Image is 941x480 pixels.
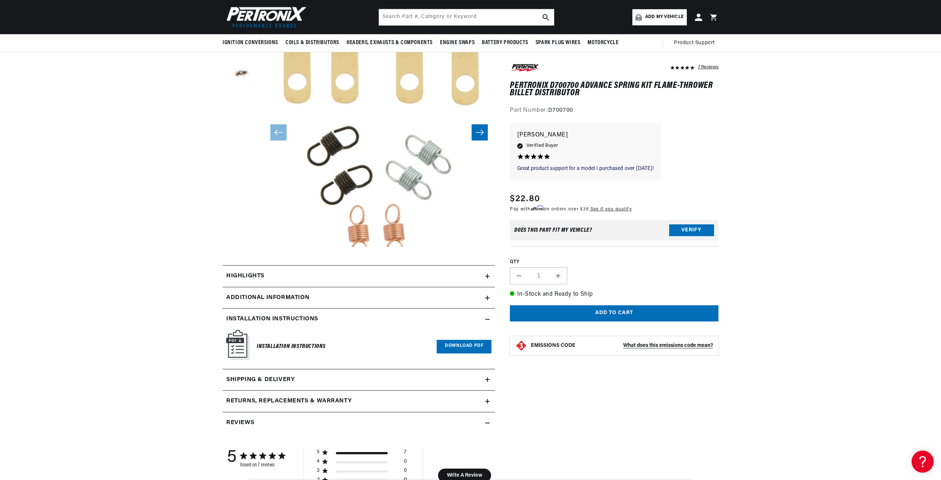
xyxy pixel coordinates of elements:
span: Product Support [674,39,715,47]
summary: Battery Products [478,34,532,51]
strong: D700700 [548,108,573,114]
div: 4 [317,458,320,465]
div: Based on 7 reviews [240,462,285,468]
span: Affirm [531,206,544,211]
h2: Additional Information [226,293,309,303]
summary: Headers, Exhausts & Components [343,34,436,51]
summary: Ignition Conversions [223,34,282,51]
div: 0 [404,458,407,467]
img: Pertronix [223,4,307,30]
media-gallery: Gallery Viewer [223,15,495,250]
strong: EMISSIONS CODE [531,343,575,348]
h2: Highlights [226,271,264,281]
button: Add to cart [510,305,718,322]
h2: Returns, Replacements & Warranty [226,397,352,406]
div: Does This part fit My vehicle? [514,227,592,233]
a: Add my vehicle [632,9,687,25]
span: Headers, Exhausts & Components [347,39,433,47]
div: 7 [404,449,406,458]
a: Download PDF [437,340,491,353]
div: 0 [404,467,407,477]
p: In-Stock and Ready to Ship [510,290,718,299]
summary: Product Support [674,34,718,52]
h2: Shipping & Delivery [226,375,295,385]
span: Engine Swaps [440,39,475,47]
button: search button [538,9,554,25]
summary: Spark Plug Wires [532,34,584,51]
span: Ignition Conversions [223,39,278,47]
button: Slide left [270,124,287,141]
div: 5 [227,448,237,468]
summary: Highlights [223,266,495,287]
div: Part Number: [510,106,718,116]
button: Slide right [472,124,488,141]
input: Search Part #, Category or Keyword [379,9,554,25]
span: Coils & Distributors [285,39,339,47]
summary: Installation instructions [223,309,495,330]
div: 3 [317,467,320,474]
summary: Additional Information [223,287,495,309]
a: See if you qualify - Learn more about Affirm Financing (opens in modal) [590,207,632,212]
div: 4 star by 0 reviews [317,458,407,467]
span: Spark Plug Wires [536,39,580,47]
h1: PerTronix D700700 Advance Spring Kit Flame-Thrower Billet Distributor [510,82,718,97]
button: Verify [669,224,714,236]
summary: Shipping & Delivery [223,369,495,391]
span: $22.80 [510,193,540,206]
div: 3 star by 0 reviews [317,467,407,477]
summary: Reviews [223,412,495,434]
div: 7 Reviews [698,63,718,71]
p: Great product support for a model I purchased over [DATE]! [517,165,654,173]
summary: Engine Swaps [436,34,478,51]
span: Battery Products [482,39,528,47]
h6: Installation Instructions [257,342,326,352]
span: Verified Buyer [526,142,558,150]
h2: Reviews [226,418,254,428]
label: QTY [510,259,718,265]
img: Instruction Manual [226,330,249,360]
div: 5 star by 7 reviews [317,449,407,458]
summary: Returns, Replacements & Warranty [223,391,495,412]
span: Add my vehicle [645,14,683,21]
img: Emissions code [515,340,527,352]
p: [PERSON_NAME] [517,130,654,141]
p: Pay with on orders over $35. [510,206,632,213]
h2: Installation instructions [226,314,318,324]
summary: Motorcycle [584,34,622,51]
summary: Coils & Distributors [282,34,343,51]
div: 5 [317,449,320,456]
button: EMISSIONS CODEWhat does this emissions code mean? [531,342,713,349]
span: Motorcycle [587,39,618,47]
button: Load image 2 in gallery view [223,55,259,92]
strong: What does this emissions code mean? [623,343,713,348]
